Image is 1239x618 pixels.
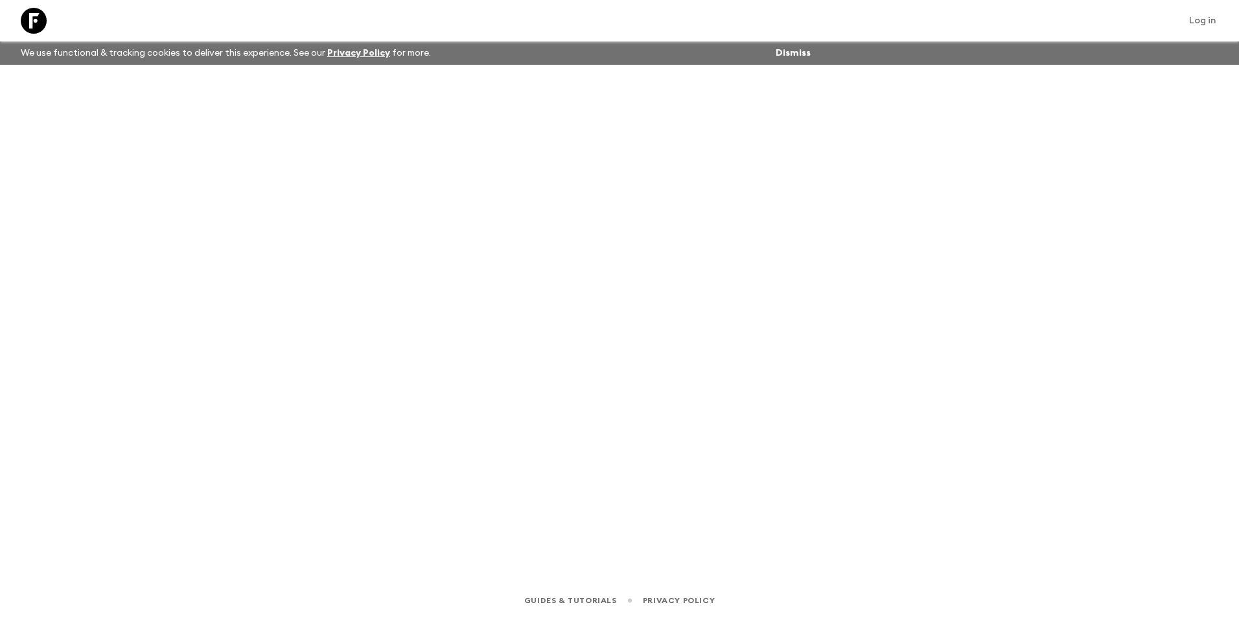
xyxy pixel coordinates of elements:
button: Dismiss [772,44,814,62]
a: Privacy Policy [327,49,390,58]
a: Log in [1182,12,1223,30]
a: Guides & Tutorials [524,593,617,608]
p: We use functional & tracking cookies to deliver this experience. See our for more. [16,41,436,65]
a: Privacy Policy [643,593,715,608]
